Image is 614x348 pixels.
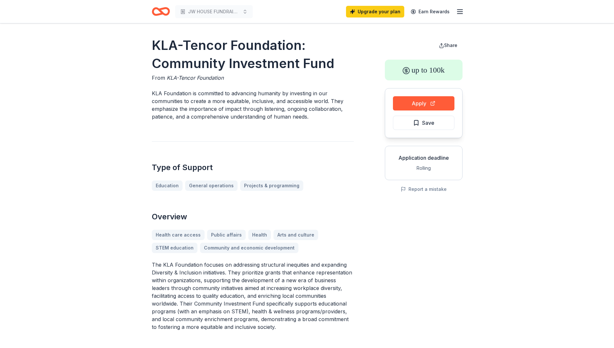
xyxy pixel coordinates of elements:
[390,164,457,172] div: Rolling
[152,89,354,121] p: KLA Foundation is committed to advancing humanity by investing in our communities to create a mor...
[393,96,454,110] button: Apply
[152,162,354,173] h2: Type of Support
[346,6,404,17] a: Upgrade your plan
[434,39,463,52] button: Share
[444,42,457,48] span: Share
[422,119,434,127] span: Save
[152,36,354,73] h1: KLA-Tencor Foundation: Community Investment Fund
[167,75,224,81] span: KLA-Tencor Foundation
[185,180,238,191] a: General operations
[393,116,454,130] button: Save
[152,261,354,331] p: The KLA Foundation focuses on addressing structural inequities and expanding Diversity & Inclusio...
[385,60,463,80] div: up to 100k
[152,4,170,19] a: Home
[152,212,354,222] h2: Overview
[152,74,354,82] div: From
[175,5,253,18] button: JW HOUSE FUNDRAISER
[407,6,453,17] a: Earn Rewards
[390,154,457,162] div: Application deadline
[152,180,183,191] a: Education
[240,180,303,191] a: Projects & programming
[401,185,447,193] button: Report a mistake
[188,8,240,16] span: JW HOUSE FUNDRAISER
